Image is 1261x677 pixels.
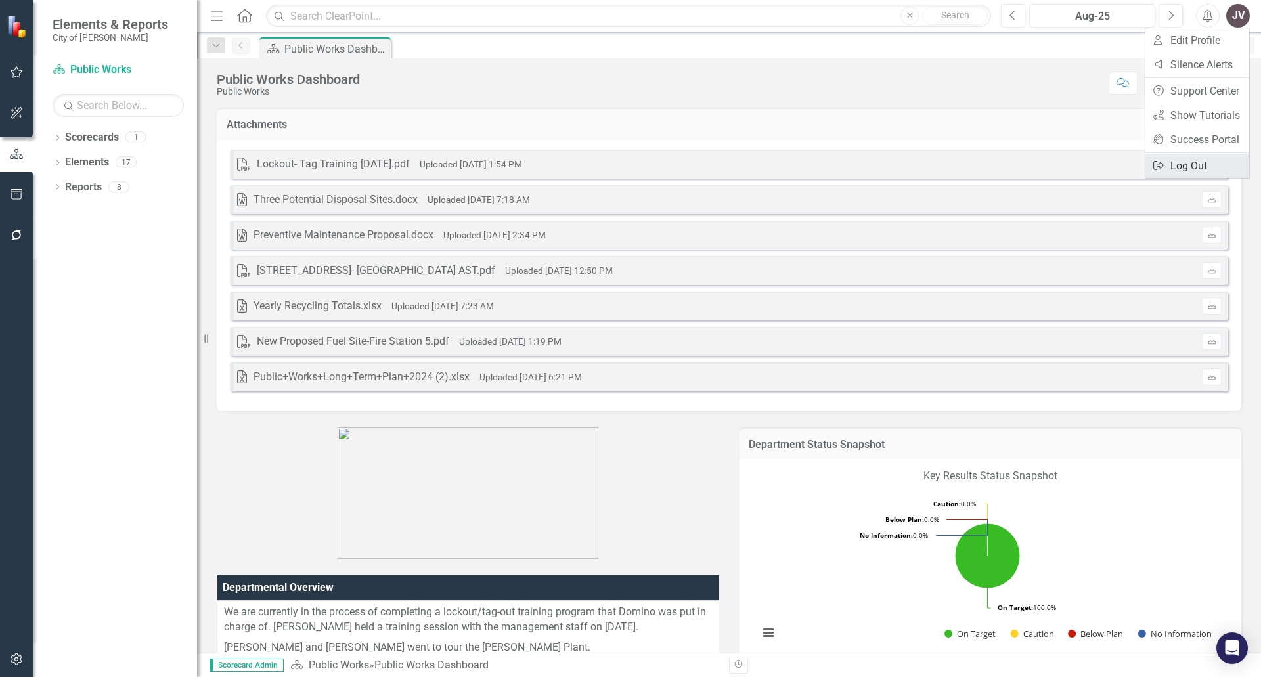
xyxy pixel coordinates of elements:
[998,603,1056,612] text: 100.0%
[257,157,410,172] div: Lockout- Tag Training [DATE].pdf
[210,659,284,672] span: Scorecard Admin
[505,265,613,276] small: Uploaded [DATE] 12:50 PM
[224,605,720,638] p: We are currently in the process of completing a lockout/tag-out training program that Domino was ...
[254,299,382,314] div: Yearly Recycling Totals.xlsx
[290,658,719,673] div: »
[1145,53,1249,77] a: Silence Alerts
[420,159,522,169] small: Uploaded [DATE] 1:54 PM
[885,515,939,524] text: 0.0%
[217,72,360,87] div: Public Works Dashboard
[428,194,530,205] small: Uploaded [DATE] 7:18 AM
[391,301,494,311] small: Uploaded [DATE] 7:23 AM
[224,638,720,658] p: [PERSON_NAME] and [PERSON_NAME] went to tour the [PERSON_NAME] Plant.
[374,659,489,671] div: Public Works Dashboard
[1145,127,1249,152] a: Success Portal
[257,334,449,349] div: New Proposed Fuel Site-Fire Station 5.pdf
[217,87,360,97] div: Public Works
[752,489,1223,653] svg: Interactive chart
[1011,628,1054,640] button: Show Caution
[7,15,30,38] img: ClearPoint Strategy
[759,624,778,642] button: View chart menu, Chart
[108,181,129,192] div: 8
[227,119,1231,131] h3: Attachments
[53,32,168,43] small: City of [PERSON_NAME]
[309,659,369,671] a: Public Works
[284,41,387,57] div: Public Works Dashboard
[955,523,1020,588] path: On Target, 4.
[1216,632,1248,664] div: Open Intercom Messenger
[885,515,924,524] tspan: Below Plan:
[116,157,137,168] div: 17
[1068,628,1124,640] button: Show Below Plan
[1029,4,1155,28] button: Aug-25
[944,628,996,640] button: Show On Target
[65,155,109,170] a: Elements
[752,469,1228,487] p: Key Results Status Snapshot
[1145,28,1249,53] a: Edit Profile
[1138,628,1211,640] button: Show No Information
[125,132,146,143] div: 1
[922,7,988,25] button: Search
[459,336,562,347] small: Uploaded [DATE] 1:19 PM
[1226,4,1250,28] button: JV
[53,94,184,117] input: Search Below...
[254,192,418,207] div: Three Potential Disposal Sites.docx
[941,10,969,20] span: Search
[998,603,1033,612] tspan: On Target:
[752,489,1228,653] div: Chart. Highcharts interactive chart.
[254,370,470,385] div: Public+Works+Long+Term+Plan+2024 (2).xlsx
[1034,9,1151,24] div: Aug-25
[933,499,976,508] text: 0.0%
[53,62,184,77] a: Public Works
[749,439,1231,450] h3: Department Status Snapshot
[338,427,598,559] img: COB-New-Logo-Sig-300px.png
[860,531,913,540] tspan: No Information:
[254,228,433,243] div: Preventive Maintenance Proposal.docx
[257,263,495,278] div: [STREET_ADDRESS]- [GEOGRAPHIC_DATA] AST.pdf
[860,531,928,540] text: 0.0%
[1145,103,1249,127] a: Show Tutorials
[479,372,582,382] small: Uploaded [DATE] 6:21 PM
[1145,154,1249,178] a: Log Out
[65,130,119,145] a: Scorecards
[53,16,168,32] span: Elements & Reports
[1145,79,1249,103] a: Support Center
[65,180,102,195] a: Reports
[266,5,991,28] input: Search ClearPoint...
[443,230,546,240] small: Uploaded [DATE] 2:34 PM
[933,499,961,508] tspan: Caution:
